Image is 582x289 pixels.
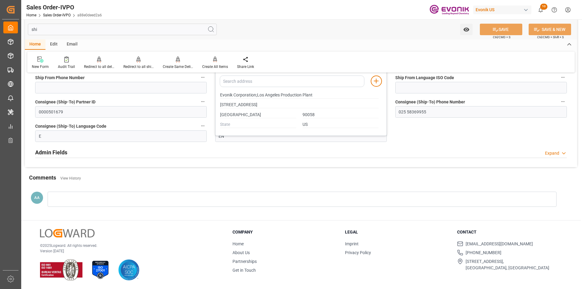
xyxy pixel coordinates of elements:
button: SAVE & NEW [529,24,571,35]
input: Name [220,92,379,99]
div: Sales Order-IVPO [26,3,102,12]
button: Ship From Language ISO Code [559,73,567,81]
div: Email [62,39,82,50]
span: [STREET_ADDRESS], [GEOGRAPHIC_DATA], [GEOGRAPHIC_DATA] [466,258,549,271]
p: © 2025 Logward. All rights reserved. [40,243,217,248]
a: View History [60,176,81,180]
a: Get in Touch [232,268,256,273]
a: About Us [232,250,250,255]
div: Share Link [237,64,254,69]
button: Consignee (Ship-To) Partner ID [199,98,207,106]
button: open menu [460,24,473,35]
img: ISO 27001 Certification [90,259,111,281]
span: Consignee (Ship-To) Language Code [35,123,106,129]
a: Imprint [345,241,359,246]
h2: Comments [29,173,56,182]
img: AICPA SOC [118,259,139,281]
input: Country [303,121,379,128]
button: Help Center [547,3,561,17]
a: Partnerships [232,259,257,264]
span: Ship From Phone Number [35,75,85,81]
button: SAVE [480,24,522,35]
button: Consignee (Ship-To) Phone Number [559,98,567,106]
h3: Legal [345,229,450,235]
div: Create Same Delivery Date [163,64,193,69]
div: Home [25,39,45,50]
div: New Form [32,64,49,69]
h3: Contact [457,229,562,235]
button: show 10 new notifications [534,3,547,17]
input: Street [220,102,379,108]
h3: Company [232,229,337,235]
div: Redirect to all shipments [123,64,154,69]
input: State [220,121,296,128]
span: AA [34,195,40,200]
a: Sales Order-IVPO [43,13,71,17]
a: Privacy Policy [345,250,371,255]
a: Home [232,241,244,246]
span: Ctrl/CMD + Shift + S [537,35,564,39]
div: Evonik US [473,5,531,14]
img: Evonik-brand-mark-Deep-Purple-RGB.jpeg_1700498283.jpeg [430,5,469,15]
button: Ship From Phone Number [199,73,207,81]
input: Search address [220,76,364,87]
span: 10 [540,4,547,10]
span: Ctrl/CMD + S [493,35,510,39]
div: Create All Items [202,64,228,69]
a: Home [26,13,36,17]
h2: Admin Fields [35,148,67,156]
img: Logward Logo [40,229,95,238]
input: Zip Code [303,112,379,118]
img: ISO 9001 & ISO 14001 Certification [40,259,82,281]
input: City [220,112,296,118]
div: Edit [45,39,62,50]
span: Consignee (Ship-To) Phone Number [395,99,465,105]
input: Search Fields [28,24,217,35]
button: Evonik US [473,4,534,15]
div: Redirect to all deliveries [84,64,114,69]
div: Expand [545,150,559,156]
span: [PHONE_NUMBER] [466,250,501,256]
button: Consignee (Ship-To) Language Code [199,122,207,130]
span: Ship From Language ISO Code [395,75,454,81]
span: Consignee (Ship-To) Partner ID [35,99,95,105]
div: Audit Trail [58,64,75,69]
span: [EMAIL_ADDRESS][DOMAIN_NAME] [466,241,533,247]
p: Version [DATE] [40,248,217,254]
